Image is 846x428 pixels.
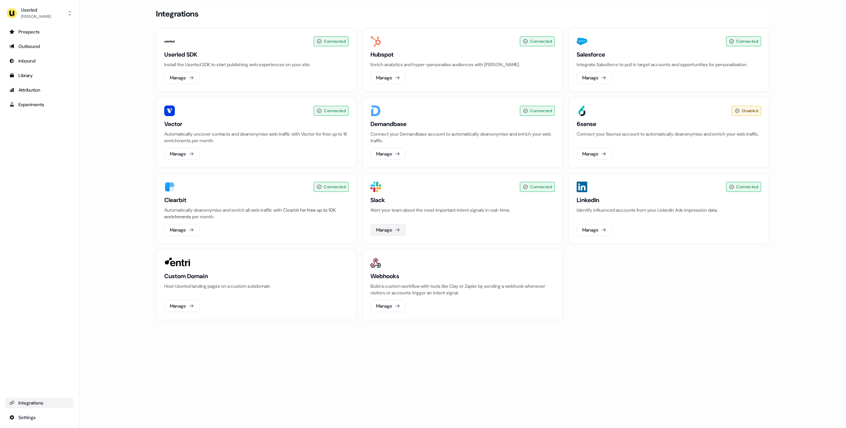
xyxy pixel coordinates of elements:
[370,283,555,296] p: Build a custom workflow with tools like Clay or Zapier by sending a webhook whenever visitors or ...
[530,184,552,190] span: Connected
[370,51,555,59] h3: Hubspot
[164,51,349,59] h3: Userled SDK
[577,131,761,137] p: Connect your 6sense account to automatically deanonymise and enrich your web traffic.
[164,131,349,144] p: Automatically uncover contacts and deanonymise web traffic with Vector for free up to 1K enrichme...
[370,196,555,204] h3: Slack
[324,107,346,114] span: Connected
[21,13,51,20] div: [PERSON_NAME]
[742,107,758,114] span: Disabled
[9,43,70,50] div: Outbound
[156,9,198,19] h3: Integrations
[9,72,70,79] div: Library
[5,5,74,21] button: Userled[PERSON_NAME]
[164,61,349,68] p: Install the Userled SDK to start publishing web experiences on your site.
[164,300,200,312] button: Manage
[370,131,555,144] p: Connect your Demandbase account to automatically deanonymise and enrich your web traffic.
[324,38,346,45] span: Connected
[9,101,70,108] div: Experiments
[530,107,552,114] span: Connected
[736,38,758,45] span: Connected
[577,61,761,68] p: Integrate Salesforce to pull in target accounts and opportunities for personalization.
[164,283,349,289] p: Host Userled landing pages on a custom subdomain
[9,28,70,35] div: Prospects
[530,38,552,45] span: Connected
[5,26,74,37] a: Go to prospects
[577,72,612,84] button: Manage
[21,7,51,13] div: Userled
[577,224,612,236] button: Manage
[5,56,74,66] a: Go to Inbound
[370,61,555,68] p: Enrich analytics and hyper-personalise audiences with [PERSON_NAME].
[577,120,761,128] h3: 6sense
[370,272,555,280] h3: Webhooks
[164,272,349,280] h3: Custom Domain
[164,196,349,204] h3: Clearbit
[736,184,758,190] span: Connected
[164,224,200,236] button: Manage
[9,58,70,64] div: Inbound
[370,224,406,236] button: Manage
[164,148,200,160] button: Manage
[370,72,406,84] button: Manage
[9,414,70,421] div: Settings
[5,70,74,81] a: Go to templates
[370,120,555,128] h3: Demandbase
[5,398,74,408] a: Go to integrations
[5,412,74,423] a: Go to integrations
[577,196,761,204] h3: LinkedIn
[324,184,346,190] span: Connected
[9,87,70,93] div: Attribution
[577,148,612,160] button: Manage
[5,41,74,52] a: Go to outbound experience
[9,400,70,406] div: Integrations
[164,106,175,116] img: Vector image
[5,85,74,95] a: Go to attribution
[164,120,349,128] h3: Vector
[5,99,74,110] a: Go to experiments
[577,207,761,213] p: Identify influenced accounts from your LinkedIn Ads impression data.
[164,207,349,220] div: Automatically deanonymise and enrich all web traffic with Clearbit per month.
[577,51,761,59] h3: Salesforce
[370,207,555,213] p: Alert your team about the most important intent signals in real-time.
[370,148,406,160] button: Manage
[164,72,200,84] button: Manage
[370,300,406,312] button: Manage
